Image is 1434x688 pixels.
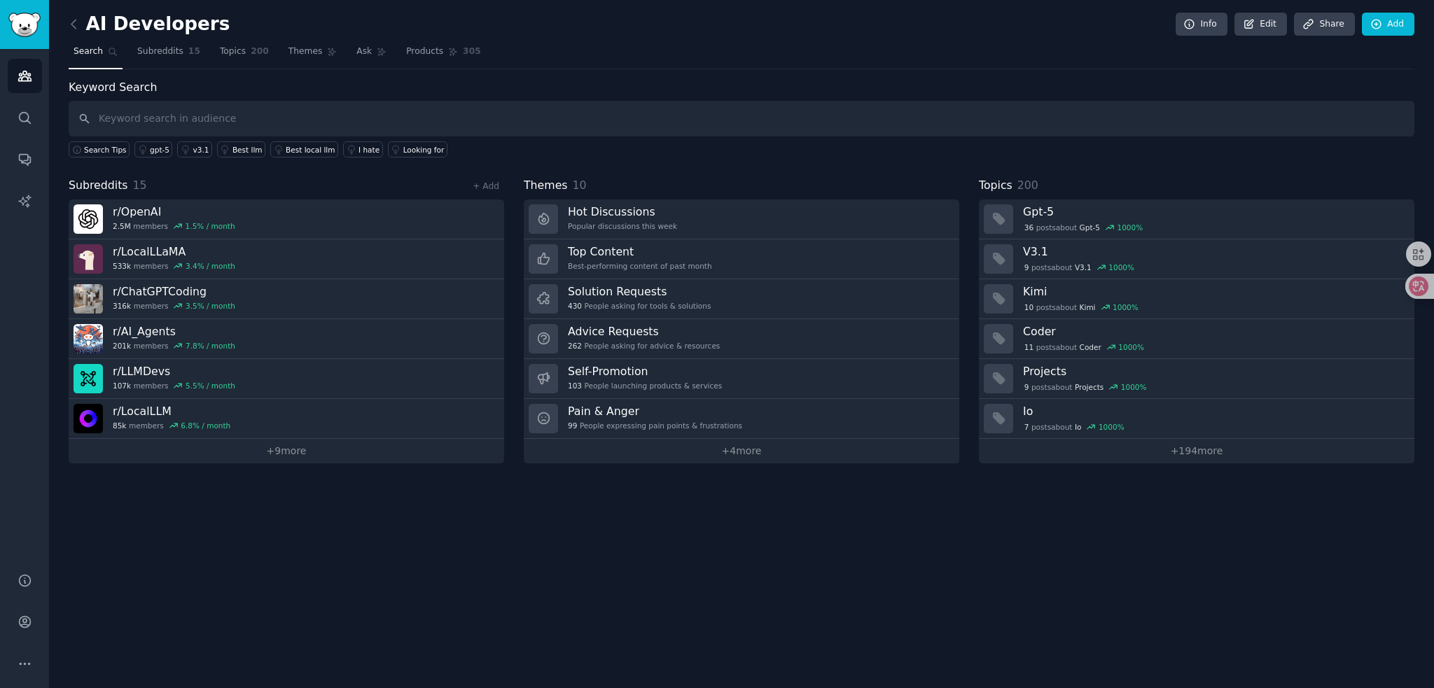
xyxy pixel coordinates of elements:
[1024,223,1033,232] span: 36
[406,45,443,58] span: Products
[463,45,481,58] span: 305
[186,341,235,351] div: 7.8 % / month
[1080,223,1100,232] span: Gpt-5
[137,45,183,58] span: Subreddits
[1121,382,1147,392] div: 1000 %
[186,221,235,231] div: 1.5 % / month
[186,301,235,311] div: 3.5 % / month
[186,381,235,391] div: 5.5 % / month
[1024,262,1029,272] span: 9
[403,145,445,155] div: Looking for
[1080,302,1096,312] span: Kimi
[113,404,230,419] h3: r/ LocalLLM
[8,13,41,37] img: GummySearch logo
[568,301,582,311] span: 430
[1108,262,1134,272] div: 1000 %
[356,45,372,58] span: Ask
[188,45,200,58] span: 15
[1023,381,1148,393] div: post s about
[979,359,1414,399] a: Projects9postsaboutProjects1000%
[568,204,677,219] h3: Hot Discussions
[351,41,391,69] a: Ask
[979,439,1414,463] a: +194more
[74,364,103,393] img: LLMDevs
[113,221,235,231] div: members
[69,239,504,279] a: r/LocalLLaMA533kmembers3.4% / month
[1024,342,1033,352] span: 11
[177,141,211,157] a: v3.1
[1099,422,1125,432] div: 1000 %
[69,13,230,36] h2: AI Developers
[215,41,274,69] a: Topics200
[568,364,722,379] h3: Self-Promotion
[568,421,577,430] span: 99
[1023,324,1405,339] h3: Coder
[69,101,1414,136] input: Keyword search in audience
[113,381,235,391] div: members
[186,261,235,271] div: 3.4 % / month
[1023,301,1140,314] div: post s about
[286,145,335,155] div: Best local llm
[979,399,1414,439] a: Io7postsaboutIo1000%
[69,439,504,463] a: +9more
[74,244,103,274] img: LocalLLaMA
[524,199,959,239] a: Hot DiscussionsPopular discussions this week
[270,141,338,157] a: Best local llm
[1024,422,1029,432] span: 7
[113,341,131,351] span: 201k
[568,404,742,419] h3: Pain & Anger
[1023,204,1405,219] h3: Gpt-5
[69,177,128,195] span: Subreddits
[473,181,499,191] a: + Add
[134,141,172,157] a: gpt-5
[113,301,131,311] span: 316k
[524,239,959,279] a: Top ContentBest-performing content of past month
[288,45,323,58] span: Themes
[1118,342,1144,352] div: 1000 %
[568,284,711,299] h3: Solution Requests
[1023,221,1144,234] div: post s about
[1117,223,1143,232] div: 1000 %
[573,178,587,192] span: 10
[69,319,504,359] a: r/AI_Agents201kmembers7.8% / month
[69,279,504,319] a: r/ChatGPTCoding316kmembers3.5% / month
[113,341,235,351] div: members
[524,279,959,319] a: Solution Requests430People asking for tools & solutions
[388,141,447,157] a: Looking for
[1023,341,1146,353] div: post s about
[568,341,582,351] span: 262
[1023,261,1136,274] div: post s about
[69,141,130,157] button: Search Tips
[524,319,959,359] a: Advice Requests262People asking for advice & resources
[1075,382,1104,392] span: Projects
[979,279,1414,319] a: Kimi10postsaboutKimi1000%
[113,421,126,430] span: 85k
[568,301,711,311] div: People asking for tools & solutions
[69,399,504,439] a: r/LocalLLM85kmembers6.8% / month
[1023,404,1405,419] h3: Io
[284,41,342,69] a: Themes
[524,439,959,463] a: +4more
[150,145,169,155] div: gpt-5
[1023,244,1405,259] h3: V3.1
[113,421,230,430] div: members
[69,80,157,94] label: Keyword Search
[568,381,722,391] div: People launching products & services
[568,244,712,259] h3: Top Content
[524,177,568,195] span: Themes
[1362,13,1414,36] a: Add
[74,284,103,314] img: ChatGPTCoding
[568,341,720,351] div: People asking for advice & resources
[113,381,131,391] span: 107k
[979,177,1012,195] span: Topics
[1176,13,1227,36] a: Info
[113,261,131,271] span: 533k
[69,41,123,69] a: Search
[568,221,677,231] div: Popular discussions this week
[568,261,712,271] div: Best-performing content of past month
[401,41,485,69] a: Products305
[568,381,582,391] span: 103
[113,284,235,299] h3: r/ ChatGPTCoding
[979,319,1414,359] a: Coder11postsaboutCoder1000%
[568,324,720,339] h3: Advice Requests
